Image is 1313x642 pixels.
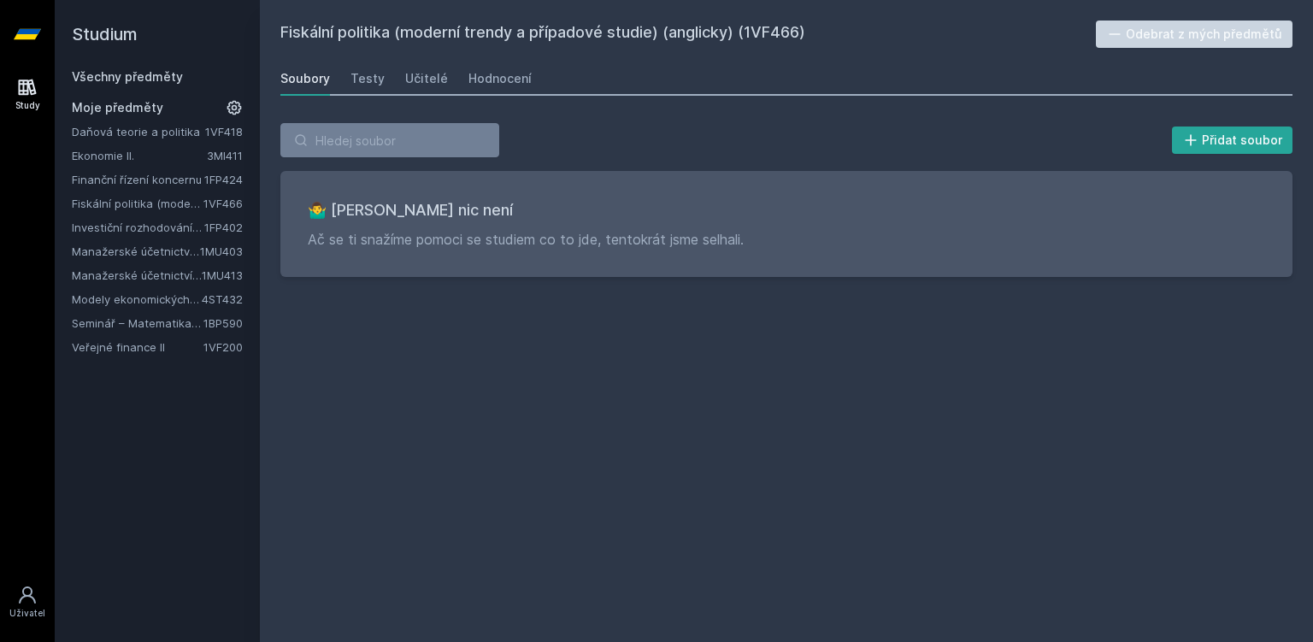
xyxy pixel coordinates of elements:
a: Učitelé [405,62,448,96]
a: Study [3,68,51,121]
a: Hodnocení [468,62,532,96]
a: 1FP402 [204,221,243,234]
div: Hodnocení [468,70,532,87]
div: Soubory [280,70,330,87]
div: Uživatel [9,607,45,620]
a: 3MI411 [207,149,243,162]
span: Moje předměty [72,99,163,116]
a: Fiskální politika (moderní trendy a případové studie) (anglicky) [72,195,203,212]
div: Testy [350,70,385,87]
a: 1FP424 [204,173,243,186]
a: Uživatel [3,576,51,628]
a: Všechny předměty [72,69,183,84]
a: Ekonomie II. [72,147,207,164]
a: Investiční rozhodování a dlouhodobé financování [72,219,204,236]
a: Finanční řízení koncernu [72,171,204,188]
a: Testy [350,62,385,96]
a: Veřejné finance II [72,339,203,356]
div: Učitelé [405,70,448,87]
a: 1VF200 [203,340,243,354]
a: 1BP590 [203,316,243,330]
a: 1VF418 [205,125,243,138]
a: 1MU403 [200,244,243,258]
p: Ač se ti snažíme pomoci se studiem co to jde, tentokrát jsme selhali. [308,229,1265,250]
a: 1MU413 [202,268,243,282]
div: Study [15,99,40,112]
a: 4ST432 [202,292,243,306]
button: Odebrat z mých předmětů [1096,21,1293,48]
a: Manažerské účetnictví pro vedlejší specializaci [72,267,202,284]
a: 1VF466 [203,197,243,210]
button: Přidat soubor [1172,127,1293,154]
h3: 🤷‍♂️ [PERSON_NAME] nic není [308,198,1265,222]
a: Modely ekonomických a finančních časových řad [72,291,202,308]
a: Soubory [280,62,330,96]
a: Manažerské účetnictví II. [72,243,200,260]
a: Daňová teorie a politika [72,123,205,140]
h2: Fiskální politika (moderní trendy a případové studie) (anglicky) (1VF466) [280,21,1096,48]
a: Seminář – Matematika pro finance [72,315,203,332]
input: Hledej soubor [280,123,499,157]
